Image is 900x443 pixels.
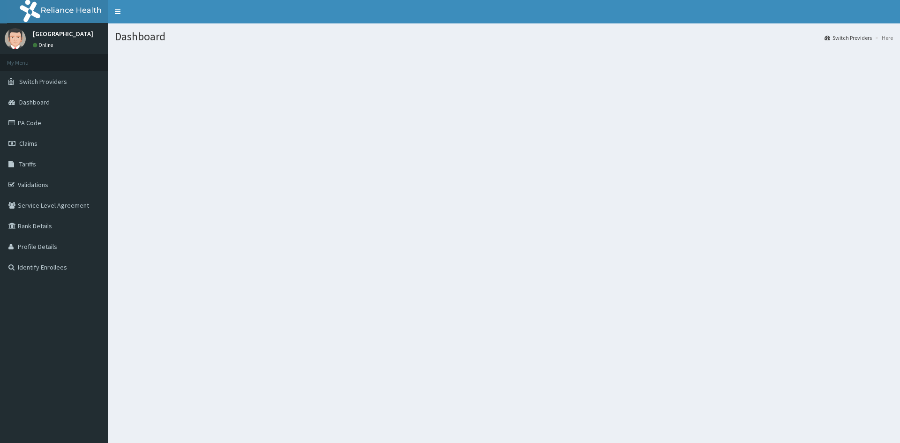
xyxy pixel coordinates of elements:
[5,28,26,49] img: User Image
[33,30,93,37] p: [GEOGRAPHIC_DATA]
[33,42,55,48] a: Online
[19,139,37,148] span: Claims
[19,98,50,106] span: Dashboard
[825,34,872,42] a: Switch Providers
[19,77,67,86] span: Switch Providers
[873,34,893,42] li: Here
[19,160,36,168] span: Tariffs
[115,30,893,43] h1: Dashboard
